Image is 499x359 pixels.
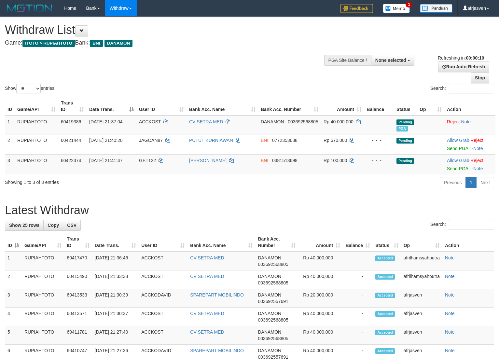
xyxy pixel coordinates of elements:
div: PGA Site Balance / [324,55,371,66]
td: RUPIAHTOTO [15,116,58,134]
a: Note [461,119,471,124]
span: Accepted [375,330,395,335]
a: Stop [471,72,489,83]
td: Rp 40,000,000 [298,326,343,345]
span: · [447,138,470,143]
td: afrjasven [401,326,442,345]
select: Showentries [16,84,41,93]
img: MOTION_logo.png [5,3,54,13]
td: [DATE] 21:36:46 [92,252,139,270]
span: Rp 40.000.000 [324,119,353,124]
span: BNI [261,158,268,163]
input: Search: [448,220,494,229]
a: [PERSON_NAME] [189,158,227,163]
span: DANAMON [258,292,281,297]
td: 2 [5,270,22,289]
td: - [343,270,373,289]
a: Note [473,146,483,151]
span: 1 [406,2,412,7]
td: · [444,134,495,154]
th: ID: activate to sort column descending [5,233,22,252]
img: panduan.png [420,4,452,13]
th: Game/API: activate to sort column ascending [22,233,64,252]
span: JAGOAN87 [139,138,163,143]
a: Note [445,292,455,297]
th: Date Trans.: activate to sort column ascending [92,233,139,252]
a: Show 25 rows [5,220,44,231]
td: · [444,116,495,134]
th: Status: activate to sort column ascending [373,233,401,252]
span: 60422374 [61,158,81,163]
span: [DATE] 21:41:47 [89,158,122,163]
td: - [343,252,373,270]
th: Amount: activate to sort column ascending [298,233,343,252]
label: Search: [430,220,494,229]
span: BNI [261,138,268,143]
span: Pending [396,158,414,164]
span: Accepted [375,255,395,261]
td: [DATE] 21:30:37 [92,308,139,326]
a: CV SETRA MED [189,119,223,124]
td: - [343,326,373,345]
a: CV SETRA MED [190,311,224,316]
td: afrjasven [401,308,442,326]
td: ACCKOST [139,326,187,345]
img: Feedback.jpg [340,4,373,13]
a: Next [476,177,494,188]
td: RUPIAHTOTO [22,270,64,289]
a: CV SETRA MED [190,255,224,260]
th: User ID: activate to sort column ascending [139,233,187,252]
td: afrjasven [401,289,442,308]
th: Bank Acc. Name: activate to sort column ascending [187,233,255,252]
td: 60415490 [64,270,92,289]
a: SPAREPART MOBILINDO [190,348,244,353]
td: Rp 40,000,000 [298,308,343,326]
th: Trans ID: activate to sort column ascending [64,233,92,252]
span: Copy 003692557691 to clipboard [258,299,288,304]
a: Note [445,348,455,353]
th: Balance: activate to sort column ascending [343,233,373,252]
a: CV SETRA MED [190,274,224,279]
th: Balance [364,97,394,116]
td: RUPIAHTOTO [22,308,64,326]
td: [DATE] 21:27:40 [92,326,139,345]
span: GET122 [139,158,156,163]
a: Note [445,274,455,279]
td: [DATE] 21:30:39 [92,289,139,308]
a: Note [445,329,455,335]
th: Amount: activate to sort column ascending [321,97,364,116]
td: 3 [5,154,15,174]
span: Copy 003692568805 to clipboard [288,119,318,124]
span: DANAMON [258,274,281,279]
th: Bank Acc. Number: activate to sort column ascending [258,97,321,116]
img: Button%20Memo.svg [383,4,410,13]
span: DANAMON [258,311,281,316]
td: 60417470 [64,252,92,270]
th: Date Trans.: activate to sort column descending [87,97,136,116]
a: Previous [440,177,466,188]
span: DANAMON [104,40,133,47]
th: Bank Acc. Name: activate to sort column ascending [187,97,258,116]
span: [DATE] 21:37:04 [89,119,122,124]
h1: Latest Withdraw [5,204,494,217]
td: ACCKOST [139,252,187,270]
label: Search: [430,84,494,93]
span: Rp 100.000 [324,158,347,163]
td: 1 [5,252,22,270]
a: Note [445,255,455,260]
td: 3 [5,289,22,308]
a: Send PGA [447,146,468,151]
div: Showing 1 to 3 of 3 entries [5,176,203,186]
input: Search: [448,84,494,93]
span: Copy 003692568805 to clipboard [258,262,288,267]
th: Bank Acc. Number: activate to sort column ascending [255,233,298,252]
span: None selected [375,58,406,63]
div: - - - [367,157,391,164]
span: Show 25 rows [9,223,39,228]
td: 60411781 [64,326,92,345]
span: Copy [48,223,59,228]
td: RUPIAHTOTO [15,134,58,154]
a: Reject [447,119,460,124]
td: Rp 40,000,000 [298,270,343,289]
a: Send PGA [447,166,468,171]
